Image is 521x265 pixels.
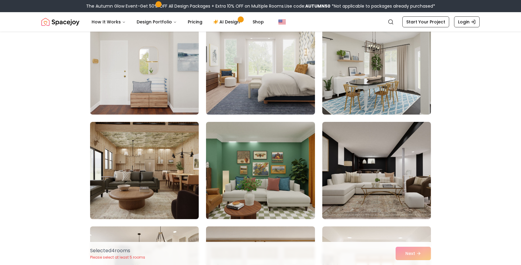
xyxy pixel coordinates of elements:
a: Pricing [183,16,207,28]
img: Room room-46 [90,17,199,115]
nav: Main [87,16,269,28]
img: Room room-47 [203,15,317,117]
span: Use code: [285,3,330,9]
a: Start Your Project [402,16,449,27]
a: Login [454,16,480,27]
img: United States [278,18,286,26]
img: Spacejoy Logo [41,16,79,28]
button: Design Portfolio [132,16,182,28]
img: Room room-48 [322,17,431,115]
a: AI Design [208,16,247,28]
nav: Global [41,12,480,32]
a: Shop [248,16,269,28]
b: AUTUMN50 [305,3,330,9]
p: Please select at least 5 rooms [90,255,145,260]
img: Room room-49 [90,122,199,219]
img: Room room-51 [322,122,431,219]
div: The Autumn Glow Event-Get 50% OFF All Design Packages + Extra 10% OFF on Multiple Rooms. [86,3,435,9]
a: Spacejoy [41,16,79,28]
p: Selected 4 room s [90,247,145,254]
button: How It Works [87,16,131,28]
img: Room room-50 [206,122,315,219]
span: *Not applicable to packages already purchased* [330,3,435,9]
